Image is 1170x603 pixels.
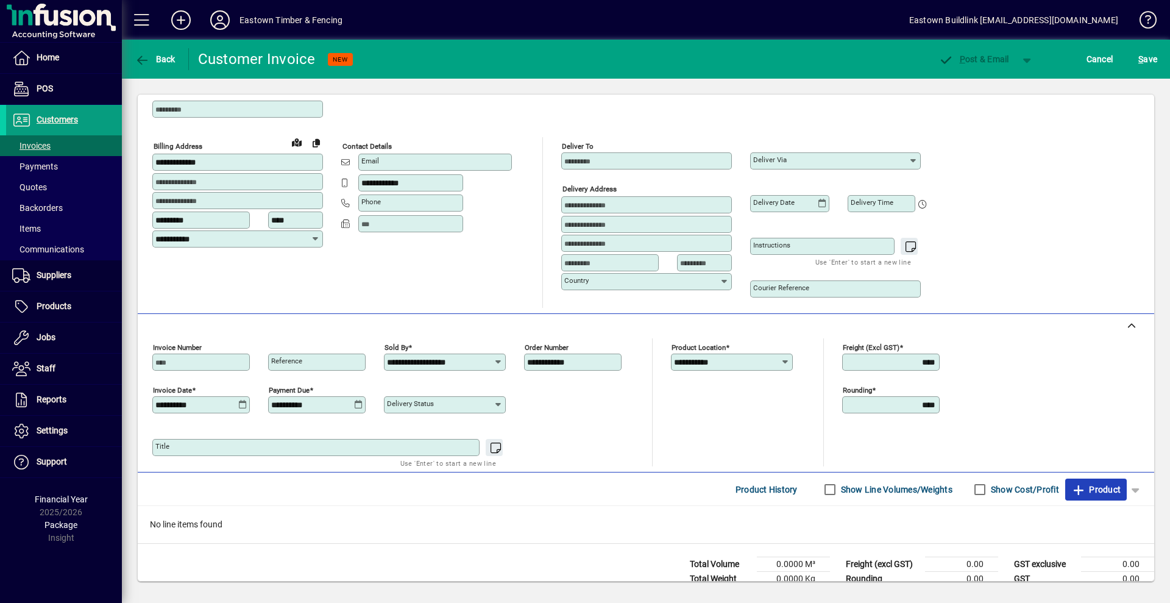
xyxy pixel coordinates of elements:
a: Suppliers [6,260,122,291]
button: Save [1135,48,1160,70]
td: Freight (excl GST) [840,557,925,572]
mat-label: Delivery time [851,198,893,207]
button: Copy to Delivery address [307,133,326,152]
span: Customers [37,115,78,124]
a: Reports [6,385,122,415]
mat-label: Country [564,276,589,285]
label: Show Cost/Profit [988,483,1059,496]
a: Payments [6,156,122,177]
a: Items [6,218,122,239]
td: Rounding [840,572,925,587]
mat-hint: Use 'Enter' to start a new line [815,255,911,269]
span: Products [37,301,71,311]
mat-label: Sold by [385,343,408,352]
mat-label: Invoice number [153,343,202,352]
mat-label: Invoice date [153,386,192,394]
span: P [960,54,965,64]
span: Back [135,54,175,64]
div: Customer Invoice [198,49,316,69]
label: Show Line Volumes/Weights [838,483,952,496]
mat-label: Payment due [269,386,310,394]
button: Post & Email [932,48,1015,70]
span: Communications [12,244,84,254]
span: Cancel [1087,49,1113,69]
span: Items [12,224,41,234]
a: Invoices [6,135,122,156]
mat-label: Reference [271,357,302,365]
span: Suppliers [37,270,71,280]
span: Financial Year [35,494,88,504]
button: Cancel [1083,48,1116,70]
span: Payments [12,162,58,171]
mat-label: Freight (excl GST) [843,343,899,352]
mat-label: Title [155,442,169,451]
td: 0.0000 M³ [757,557,830,572]
td: GST [1008,572,1081,587]
span: Package [44,520,77,530]
span: Home [37,52,59,62]
mat-label: Phone [361,198,381,206]
a: Communications [6,239,122,260]
span: ave [1138,49,1157,69]
div: Eastown Buildlink [EMAIL_ADDRESS][DOMAIN_NAME] [909,10,1118,30]
mat-hint: Use 'Enter' to start a new line [400,456,496,470]
a: Jobs [6,323,122,353]
span: Settings [37,426,68,435]
td: 0.00 [925,557,998,572]
button: Profile [200,9,239,31]
a: Products [6,291,122,322]
a: View on map [287,132,307,152]
a: POS [6,74,122,104]
span: POS [37,84,53,93]
span: ost & Email [938,54,1009,64]
td: Total Volume [684,557,757,572]
td: 0.00 [1081,557,1154,572]
span: Product History [736,480,798,499]
td: 0.00 [1081,572,1154,587]
mat-label: Courier Reference [753,284,809,292]
td: Total Weight [684,572,757,587]
span: Invoices [12,141,51,151]
div: No line items found [138,506,1154,543]
span: Jobs [37,332,55,342]
button: Product [1065,479,1127,501]
mat-label: Rounding [843,386,872,394]
span: Quotes [12,182,47,192]
mat-label: Delivery date [753,198,795,207]
a: Knowledge Base [1130,2,1155,42]
span: NEW [333,55,348,63]
button: Back [132,48,179,70]
a: Home [6,43,122,73]
span: S [1138,54,1143,64]
span: Product [1071,480,1121,499]
mat-label: Instructions [753,241,790,249]
button: Add [161,9,200,31]
mat-label: Delivery status [387,399,434,408]
div: Eastown Timber & Fencing [239,10,342,30]
app-page-header-button: Back [122,48,189,70]
span: Reports [37,394,66,404]
a: Staff [6,354,122,384]
span: Staff [37,363,55,373]
mat-label: Order number [525,343,569,352]
mat-label: Deliver To [562,142,594,151]
td: 0.00 [925,572,998,587]
mat-label: Product location [672,343,726,352]
button: Product History [731,479,803,501]
span: Backorders [12,203,63,213]
span: Support [37,457,67,466]
mat-label: Email [361,157,379,165]
mat-label: Deliver via [753,155,787,164]
a: Quotes [6,177,122,198]
td: GST exclusive [1008,557,1081,572]
a: Settings [6,416,122,446]
a: Backorders [6,198,122,218]
td: 0.0000 Kg [757,572,830,587]
a: Support [6,447,122,477]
